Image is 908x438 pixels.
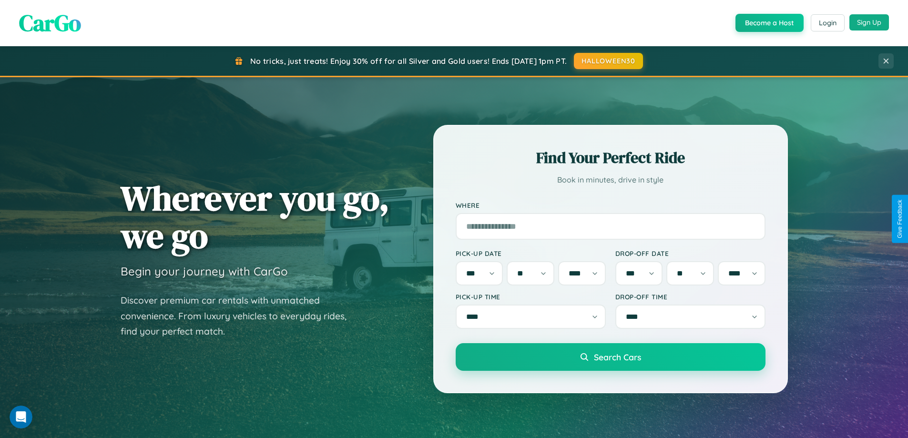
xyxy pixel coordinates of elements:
button: HALLOWEEN30 [574,53,643,69]
label: Where [456,201,765,209]
span: No tricks, just treats! Enjoy 30% off for all Silver and Gold users! Ends [DATE] 1pm PT. [250,56,567,66]
label: Pick-up Date [456,249,606,257]
h3: Begin your journey with CarGo [121,264,288,278]
iframe: Intercom live chat [10,406,32,428]
button: Login [811,14,845,31]
label: Pick-up Time [456,293,606,301]
button: Become a Host [735,14,804,32]
p: Discover premium car rentals with unmatched convenience. From luxury vehicles to everyday rides, ... [121,293,359,339]
label: Drop-off Time [615,293,765,301]
p: Book in minutes, drive in style [456,173,765,187]
button: Search Cars [456,343,765,371]
div: Give Feedback [897,200,903,238]
span: Search Cars [594,352,641,362]
button: Sign Up [849,14,889,31]
h2: Find Your Perfect Ride [456,147,765,168]
span: CarGo [19,7,81,39]
h1: Wherever you go, we go [121,179,389,255]
label: Drop-off Date [615,249,765,257]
